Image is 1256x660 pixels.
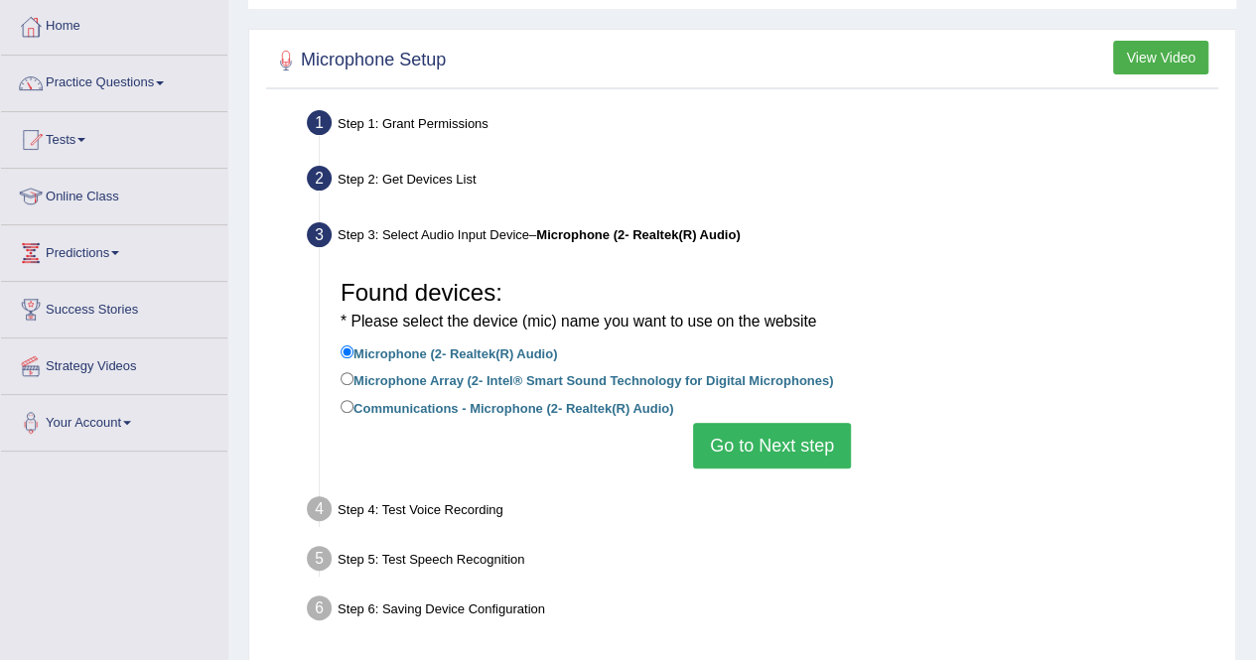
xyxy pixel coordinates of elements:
[298,216,1226,260] div: Step 3: Select Audio Input Device
[341,400,353,413] input: Communications - Microphone (2- Realtek(R) Audio)
[1,395,227,445] a: Your Account
[341,280,1203,332] h3: Found devices:
[529,227,741,242] span: –
[298,104,1226,148] div: Step 1: Grant Permissions
[341,341,557,363] label: Microphone (2- Realtek(R) Audio)
[298,590,1226,633] div: Step 6: Saving Device Configuration
[1,225,227,275] a: Predictions
[298,490,1226,534] div: Step 4: Test Voice Recording
[341,372,353,385] input: Microphone Array (2- Intel® Smart Sound Technology for Digital Microphones)
[1,56,227,105] a: Practice Questions
[341,396,673,418] label: Communications - Microphone (2- Realtek(R) Audio)
[693,423,851,468] button: Go to Next step
[341,368,833,390] label: Microphone Array (2- Intel® Smart Sound Technology for Digital Microphones)
[341,345,353,358] input: Microphone (2- Realtek(R) Audio)
[1113,41,1208,74] button: View Video
[341,313,816,330] small: * Please select the device (mic) name you want to use on the website
[298,540,1226,584] div: Step 5: Test Speech Recognition
[298,160,1226,203] div: Step 2: Get Devices List
[1,112,227,162] a: Tests
[1,338,227,388] a: Strategy Videos
[271,46,446,75] h2: Microphone Setup
[536,227,740,242] b: Microphone (2- Realtek(R) Audio)
[1,282,227,331] a: Success Stories
[1,169,227,218] a: Online Class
